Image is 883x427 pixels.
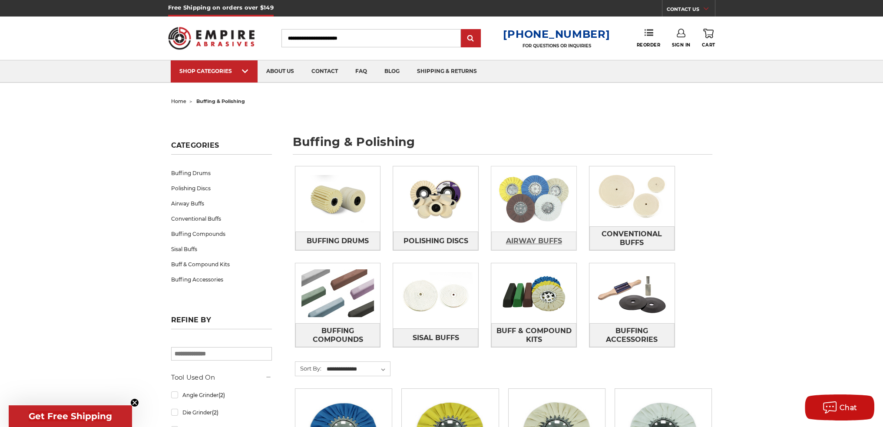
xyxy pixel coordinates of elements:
[672,42,691,48] span: Sign In
[589,263,675,323] img: Buffing Accessories
[408,60,486,83] a: shipping & returns
[179,68,249,74] div: SHOP CATEGORIES
[491,232,576,250] a: Airway Buffs
[403,234,468,248] span: Polishing Discs
[590,227,674,250] span: Conventional Buffs
[9,405,132,427] div: Get Free ShippingClose teaser
[218,392,225,398] span: (2)
[702,42,715,48] span: Cart
[303,60,347,83] a: contact
[636,29,660,47] a: Reorder
[212,409,218,416] span: (2)
[171,242,272,257] a: Sisal Buffs
[506,234,562,248] span: Airway Buffs
[171,387,272,403] a: Angle Grinder
[805,394,874,420] button: Chat
[325,363,390,376] select: Sort By:
[589,323,675,347] a: Buffing Accessories
[171,257,272,272] a: Buff & Compound Kits
[491,169,576,229] img: Airway Buffs
[491,263,576,323] img: Buff & Compound Kits
[171,372,272,383] h5: Tool Used On
[171,272,272,287] a: Buffing Accessories
[171,166,272,181] a: Buffing Drums
[171,98,186,104] a: home
[503,28,610,40] a: [PHONE_NUMBER]
[667,4,715,17] a: CONTACT US
[171,226,272,242] a: Buffing Compounds
[258,60,303,83] a: about us
[840,404,857,412] span: Chat
[171,181,272,196] a: Polishing Discs
[589,166,675,226] img: Conventional Buffs
[171,211,272,226] a: Conventional Buffs
[171,405,272,420] a: Die Grinder
[171,141,272,155] h5: Categories
[29,411,112,421] span: Get Free Shipping
[307,234,369,248] span: Buffing Drums
[393,169,478,229] img: Polishing Discs
[347,60,376,83] a: faq
[589,226,675,250] a: Conventional Buffs
[636,42,660,48] span: Reorder
[296,324,380,347] span: Buffing Compounds
[293,136,712,155] h1: buffing & polishing
[295,263,380,323] img: Buffing Compounds
[171,196,272,211] a: Airway Buffs
[393,328,478,347] a: Sisal Buffs
[702,29,715,48] a: Cart
[295,362,321,375] label: Sort By:
[393,266,478,326] img: Sisal Buffs
[295,169,380,229] img: Buffing Drums
[171,316,272,329] h5: Refine by
[130,398,139,407] button: Close teaser
[503,43,610,49] p: FOR QUESTIONS OR INQUIRIES
[295,232,380,250] a: Buffing Drums
[168,21,255,55] img: Empire Abrasives
[413,331,459,345] span: Sisal Buffs
[491,323,576,347] a: Buff & Compound Kits
[393,232,478,250] a: Polishing Discs
[295,323,380,347] a: Buffing Compounds
[376,60,408,83] a: blog
[590,324,674,347] span: Buffing Accessories
[196,98,245,104] span: buffing & polishing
